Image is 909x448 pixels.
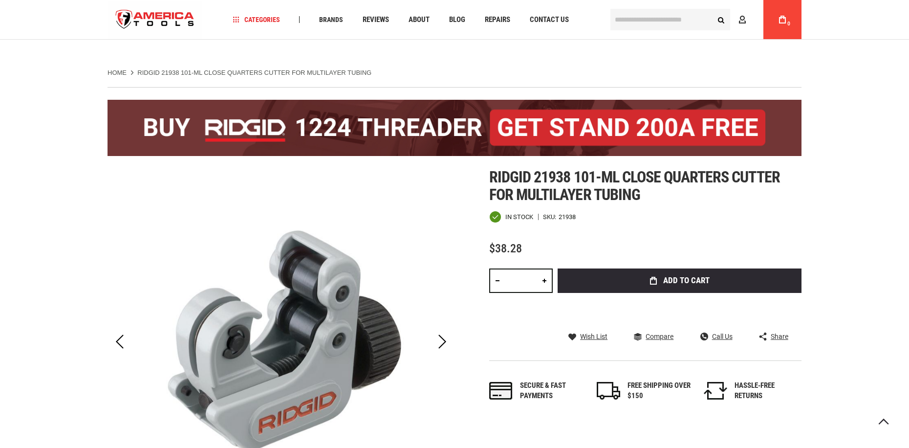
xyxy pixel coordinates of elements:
[505,214,533,220] span: In stock
[597,382,620,400] img: shipping
[520,381,584,402] div: Secure & fast payments
[771,333,788,340] span: Share
[319,16,343,23] span: Brands
[489,211,533,223] div: Availability
[137,69,371,76] strong: RIDGID 21938 101-ML CLOSE QUARTERS CUTTER FOR MULTILAYER TUBING
[409,16,430,23] span: About
[559,214,576,220] div: 21938
[634,332,673,341] a: Compare
[485,16,510,23] span: Repairs
[363,16,389,23] span: Reviews
[700,332,733,341] a: Call Us
[358,13,393,26] a: Reviews
[108,68,127,77] a: Home
[735,381,798,402] div: HASSLE-FREE RETURNS
[108,100,801,156] img: BOGO: Buy the RIDGID® 1224 Threader (26092), get the 92467 200A Stand FREE!
[712,333,733,340] span: Call Us
[712,10,730,29] button: Search
[663,276,710,285] span: Add to Cart
[229,13,284,26] a: Categories
[489,168,780,204] span: Ridgid 21938 101-ml close quarters cutter for multilayer tubing
[445,13,470,26] a: Blog
[315,13,347,26] a: Brands
[233,16,280,23] span: Categories
[543,214,559,220] strong: SKU
[530,16,569,23] span: Contact Us
[787,21,790,26] span: 0
[489,242,522,255] span: $38.28
[480,13,515,26] a: Repairs
[704,382,727,400] img: returns
[646,333,673,340] span: Compare
[580,333,607,340] span: Wish List
[449,16,465,23] span: Blog
[558,269,801,293] button: Add to Cart
[568,332,607,341] a: Wish List
[628,381,691,402] div: FREE SHIPPING OVER $150
[404,13,434,26] a: About
[489,382,513,400] img: payments
[525,13,573,26] a: Contact Us
[108,1,202,38] img: America Tools
[108,1,202,38] a: store logo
